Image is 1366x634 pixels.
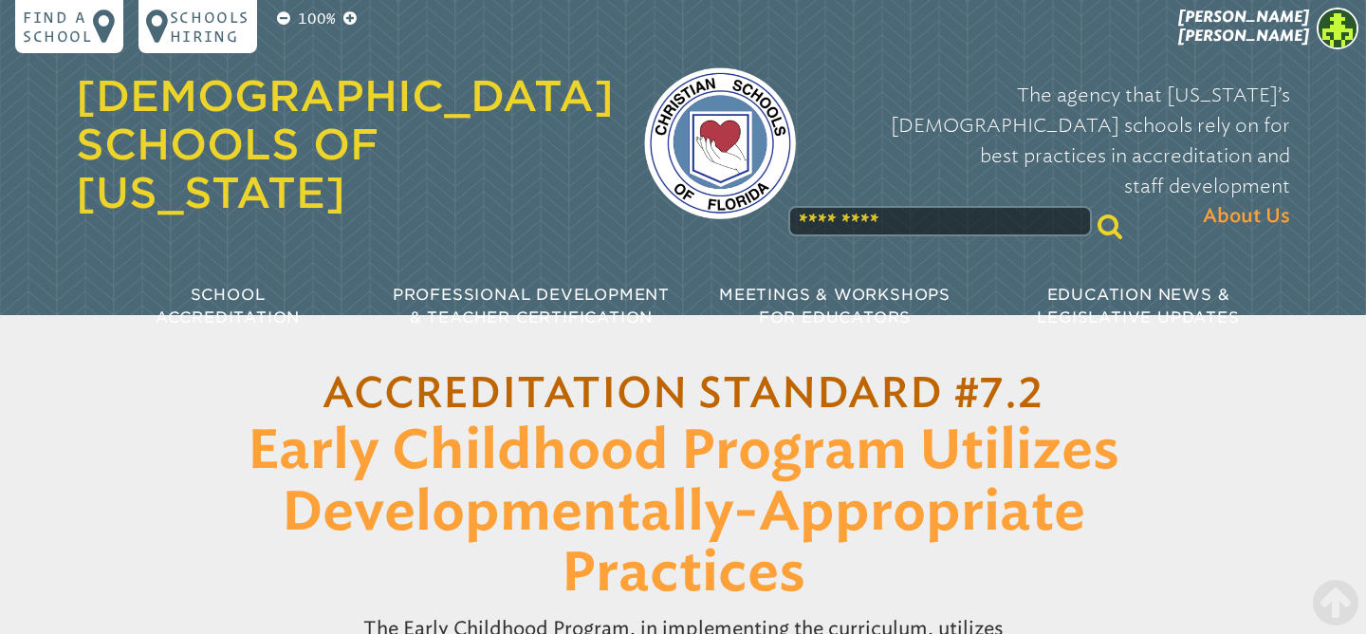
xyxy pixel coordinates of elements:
[1037,286,1239,326] span: Education News & Legislative Updates
[826,80,1290,232] p: The agency that [US_STATE]’s [DEMOGRAPHIC_DATA] schools rely on for best practices in accreditati...
[248,425,1119,601] span: Early Childhood Program Utilizes Developmentally-Appropriate Practices
[1178,8,1309,45] span: [PERSON_NAME] [PERSON_NAME]
[644,67,796,219] img: csf-logo-web-colors.png
[23,8,93,46] p: Find a school
[294,8,340,30] p: 100%
[76,71,614,217] a: [DEMOGRAPHIC_DATA] Schools of [US_STATE]
[393,286,670,326] span: Professional Development & Teacher Certification
[1317,8,1358,49] img: a817caae092b9b5231353ffb1e0264fa
[1203,201,1290,232] span: About Us
[323,374,1043,416] a: Accreditation Standard #7.2
[170,8,249,46] p: Schools Hiring
[156,286,300,326] span: School Accreditation
[719,286,951,326] span: Meetings & Workshops for Educators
